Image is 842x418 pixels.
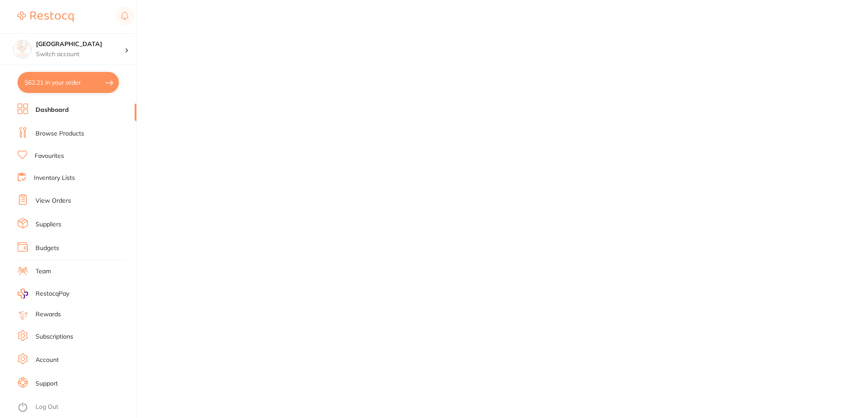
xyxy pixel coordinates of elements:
a: View Orders [36,196,71,205]
a: Subscriptions [36,332,73,341]
h4: Lakes Boulevard Dental [36,40,125,49]
button: Log Out [18,400,134,414]
button: $62.21 in your order [18,72,119,93]
a: Dashboard [36,106,69,114]
a: Suppliers [36,220,61,229]
a: Favourites [35,152,64,161]
a: Rewards [36,310,61,319]
img: Restocq Logo [18,11,74,22]
a: RestocqPay [18,289,69,299]
a: Log Out [36,403,58,411]
a: Account [36,356,59,364]
a: Budgets [36,244,59,253]
img: Lakes Boulevard Dental [14,40,31,58]
a: Restocq Logo [18,7,74,27]
p: Switch account [36,50,125,59]
a: Browse Products [36,129,84,138]
a: Inventory Lists [34,174,75,182]
a: Team [36,267,51,276]
img: RestocqPay [18,289,28,299]
span: RestocqPay [36,289,69,298]
a: Support [36,379,58,388]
